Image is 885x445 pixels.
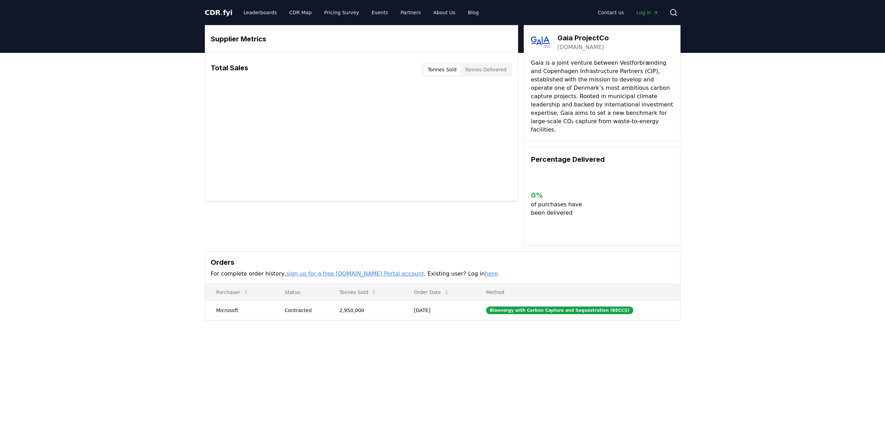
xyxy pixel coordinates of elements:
[285,307,323,314] div: Contracted
[319,6,364,19] a: Pricing Survey
[211,63,248,77] h3: Total Sales
[486,307,633,314] div: Bioenergy with Carbon Capture and Sequestration (BECCS)
[531,190,588,200] h3: 0 %
[462,6,484,19] a: Blog
[279,289,323,296] p: Status
[631,6,663,19] a: Log in
[531,32,550,52] img: Gaia ProjectCo-logo
[211,270,675,278] p: For complete order history, . Existing user? Log in .
[557,43,604,51] a: [DOMAIN_NAME]
[211,257,675,268] h3: Orders
[531,200,588,217] p: of purchases have been delivered
[205,301,274,320] td: Microsoft
[428,6,461,19] a: About Us
[461,64,511,75] button: Tonnes Delivered
[424,64,461,75] button: Tonnes Sold
[403,301,475,320] td: [DATE]
[238,6,282,19] a: Leaderboards
[636,9,658,16] span: Log in
[408,285,455,299] button: Order Date
[366,6,394,19] a: Events
[481,289,675,296] p: Method
[485,270,497,277] a: here
[557,33,609,43] h3: Gaia ProjectCo
[395,6,426,19] a: Partners
[205,8,233,17] a: CDR.fyi
[531,154,673,165] h3: Percentage Delivered
[286,270,424,277] a: sign up for a free [DOMAIN_NAME] Portal account
[328,301,403,320] td: 2,950,000
[284,6,317,19] a: CDR Map
[531,59,673,134] p: Gaia is a joint venture between Vestforbrænding and Copenhagen Infrastructure Partners (CIP), est...
[220,8,223,17] span: .
[205,8,233,17] span: CDR fyi
[238,6,484,19] nav: Main
[334,285,382,299] button: Tonnes Sold
[592,6,663,19] nav: Main
[211,285,254,299] button: Purchaser
[592,6,629,19] a: Contact us
[211,34,512,44] h3: Supplier Metrics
